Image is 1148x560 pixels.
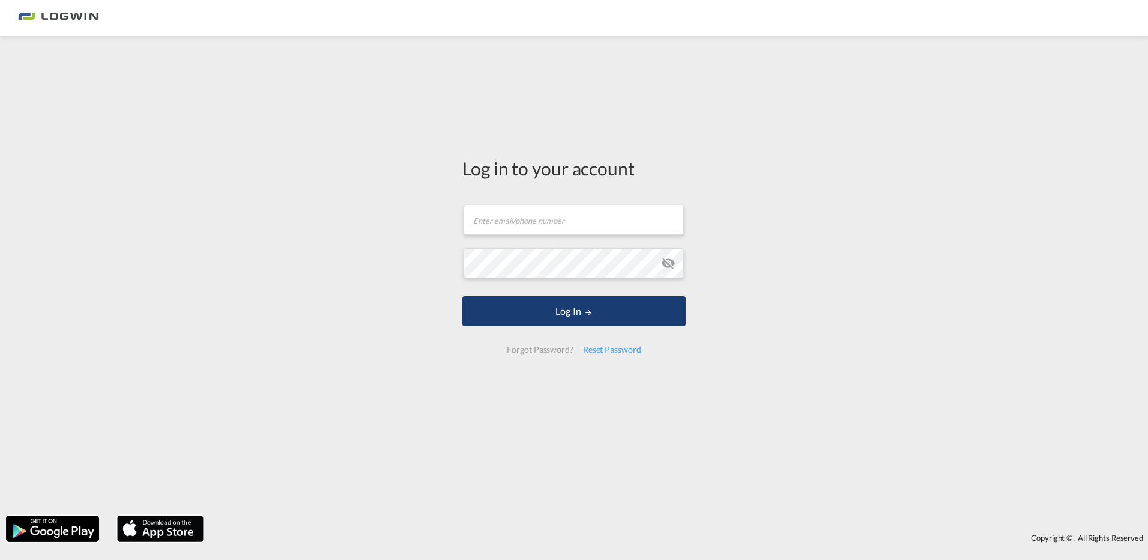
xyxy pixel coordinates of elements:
div: Reset Password [578,339,646,361]
img: bc73a0e0d8c111efacd525e4c8ad7d32.png [18,5,99,32]
div: Log in to your account [462,156,686,181]
input: Enter email/phone number [464,205,684,235]
button: LOGIN [462,296,686,326]
img: google.png [5,514,100,543]
img: apple.png [116,514,205,543]
div: Forgot Password? [502,339,578,361]
div: Copyright © . All Rights Reserved [210,528,1148,548]
md-icon: icon-eye-off [661,256,675,270]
